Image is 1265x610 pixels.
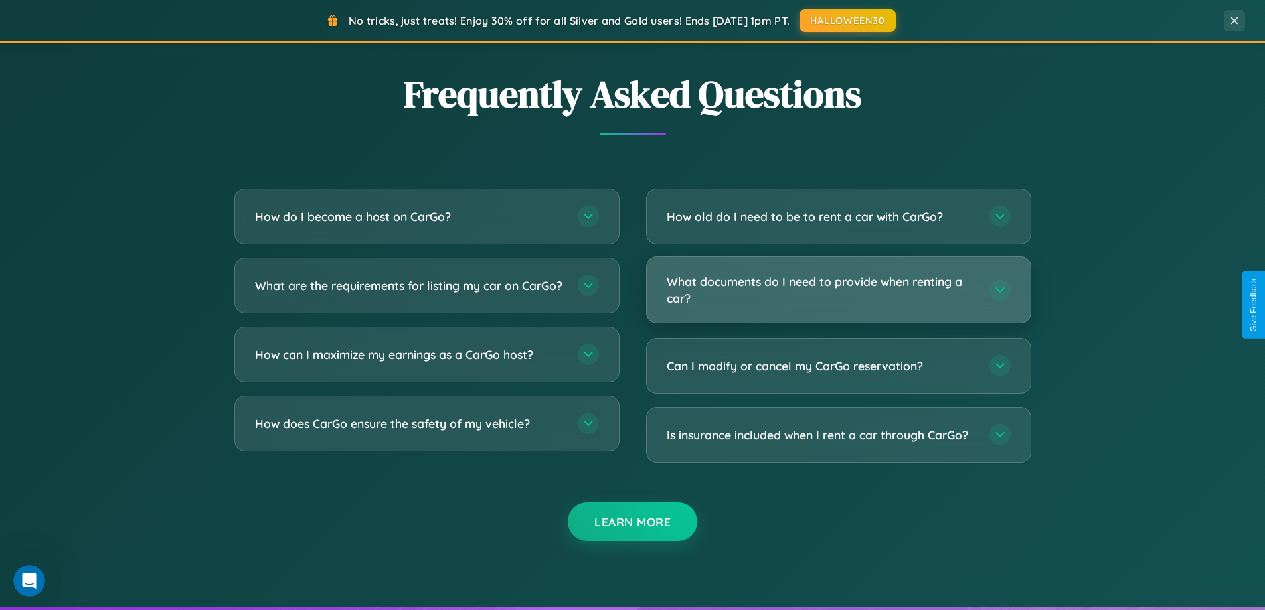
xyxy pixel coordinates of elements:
[667,208,976,225] h3: How old do I need to be to rent a car with CarGo?
[667,273,976,306] h3: What documents do I need to provide when renting a car?
[349,14,790,27] span: No tricks, just treats! Enjoy 30% off for all Silver and Gold users! Ends [DATE] 1pm PT.
[568,502,697,541] button: Learn More
[1249,278,1258,332] div: Give Feedback
[255,208,564,225] h3: How do I become a host on CarGo?
[234,68,1031,119] h2: Frequently Asked Questions
[255,416,564,432] h3: How does CarGo ensure the safety of my vehicle?
[667,427,976,443] h3: Is insurance included when I rent a car through CarGo?
[800,9,896,32] button: HALLOWEEN30
[255,346,564,363] h3: How can I maximize my earnings as a CarGo host?
[13,565,45,597] iframe: Intercom live chat
[667,358,976,374] h3: Can I modify or cancel my CarGo reservation?
[255,277,564,294] h3: What are the requirements for listing my car on CarGo?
